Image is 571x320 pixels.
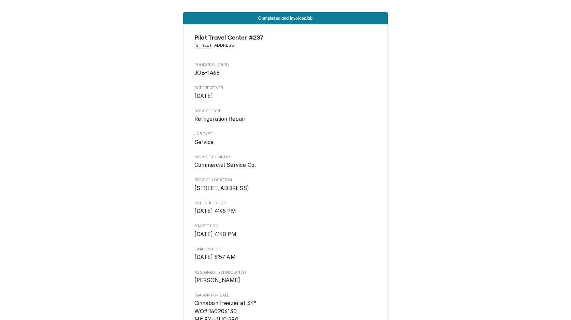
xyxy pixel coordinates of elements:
[194,62,377,68] span: Roopairs Job ID
[194,208,236,214] span: [DATE] 4:45 PM
[194,177,377,192] div: Service Location
[194,131,377,146] div: Job Type
[194,201,377,206] span: Scheduled For
[194,162,256,168] span: Commercial Service Co.
[194,155,377,169] div: Service Company
[194,177,377,183] span: Service Location
[194,139,214,145] span: Service
[194,254,236,260] span: [DATE] 8:57 AM
[194,161,377,169] span: Service Company
[194,108,377,114] span: Service Type
[194,33,377,42] span: Name
[194,62,377,77] div: Roopairs Job ID
[194,253,377,261] span: Finalized On
[194,70,220,76] span: JOB-1468
[194,247,377,261] div: Finalized On
[194,93,213,99] span: [DATE]
[194,223,377,229] span: Started On
[194,42,377,48] span: Address
[194,207,377,215] span: Scheduled For
[194,33,377,54] div: Client Information
[194,270,377,285] div: Assigned Technician(s)
[194,223,377,238] div: Started On
[194,85,377,100] div: Date Received
[194,270,377,275] span: Assigned Technician(s)
[258,16,312,20] span: Completed and Invoiced Job
[194,277,240,283] span: [PERSON_NAME]
[194,131,377,137] span: Job Type
[194,155,377,160] span: Service Company
[183,12,388,24] div: Status
[194,230,377,238] span: Started On
[194,201,377,215] div: Scheduled For
[194,247,377,252] span: Finalized On
[194,69,377,77] span: Roopairs Job ID
[194,115,377,123] span: Service Type
[194,85,377,91] span: Date Received
[194,92,377,100] span: Date Received
[194,185,249,191] span: [STREET_ADDRESS]
[194,108,377,123] div: Service Type
[194,231,236,237] span: [DATE] 4:40 PM
[194,184,377,192] span: Service Location
[194,138,377,146] span: Job Type
[194,116,245,122] span: Refrigeration Repair
[194,293,377,298] span: Reason For Call
[194,276,377,285] span: Assigned Technician(s)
